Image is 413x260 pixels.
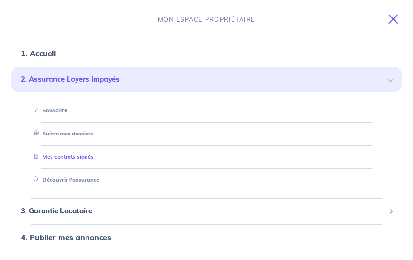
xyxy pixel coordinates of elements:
span: 3. Garantie Locataire [21,206,385,217]
span: 2. Assurance Loyers Impayés [21,74,385,85]
a: 4. Publier mes annonces [21,233,111,242]
a: Mes contrats signés [30,153,94,160]
div: 4. Publier mes annonces [11,228,402,247]
div: Découvrir l'assurance [23,172,390,188]
button: Toggle navigation [377,7,413,31]
div: Mes contrats signés [23,149,390,165]
div: 1. Accueil [11,44,402,63]
p: MON ESPACE PROPRIÉTAIRE [158,15,255,24]
div: Suivre mes dossiers [23,126,390,142]
a: 1. Accueil [21,49,56,58]
a: Souscrire [30,107,67,114]
a: Suivre mes dossiers [30,130,94,137]
div: Souscrire [23,103,390,118]
a: Découvrir l'assurance [30,176,99,183]
div: 3. Garantie Locataire [11,202,402,220]
div: 2. Assurance Loyers Impayés [11,67,402,92]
